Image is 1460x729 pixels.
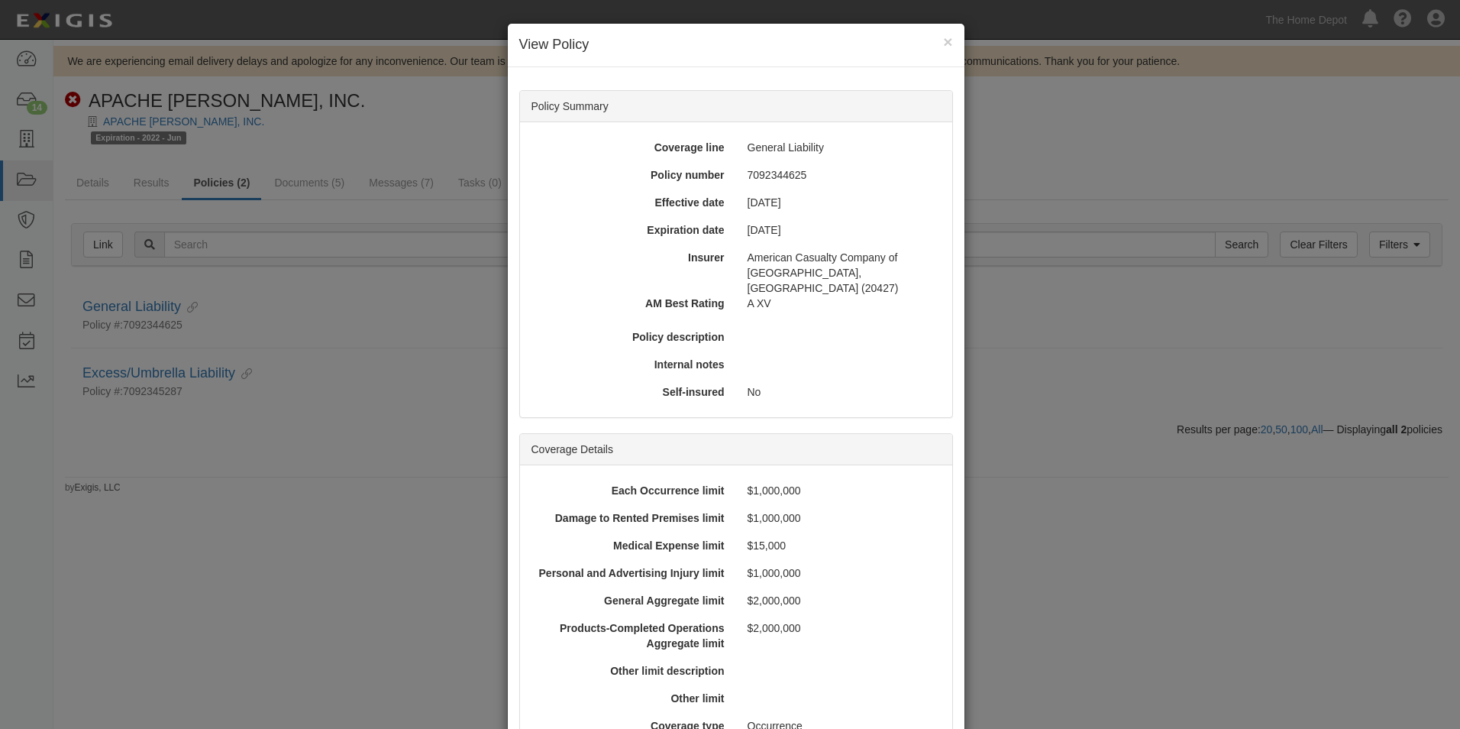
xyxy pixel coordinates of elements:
div: [DATE] [736,222,946,238]
div: $2,000,000 [736,593,946,608]
div: No [736,384,946,400]
div: AM Best Rating [521,296,736,311]
div: Other limit description [526,663,736,679]
div: Medical Expense limit [526,538,736,553]
div: $15,000 [736,538,946,553]
div: $2,000,000 [736,620,946,636]
div: Expiration date [526,222,736,238]
div: [DATE] [736,195,946,210]
div: Policy number [526,167,736,183]
h4: View Policy [519,35,953,55]
div: General Liability [736,140,946,155]
div: Each Occurrence limit [526,483,736,498]
div: Insurer [526,250,736,265]
div: $1,000,000 [736,483,946,498]
button: Close [943,34,952,50]
div: Coverage Details [520,434,952,465]
div: General Aggregate limit [526,593,736,608]
div: Policy Summary [520,91,952,122]
div: Personal and Advertising Injury limit [526,565,736,581]
div: Other limit [526,691,736,706]
div: Self-insured [526,384,736,400]
div: Products-Completed Operations Aggregate limit [526,620,736,651]
div: Effective date [526,195,736,210]
div: Internal notes [526,357,736,372]
div: 7092344625 [736,167,946,183]
div: American Casualty Company of [GEOGRAPHIC_DATA], [GEOGRAPHIC_DATA] (20427) [736,250,946,296]
div: Damage to Rented Premises limit [526,510,736,526]
div: Policy description [526,329,736,345]
div: A XV [736,296,951,311]
div: Coverage line [526,140,736,155]
div: $1,000,000 [736,565,946,581]
div: $1,000,000 [736,510,946,526]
